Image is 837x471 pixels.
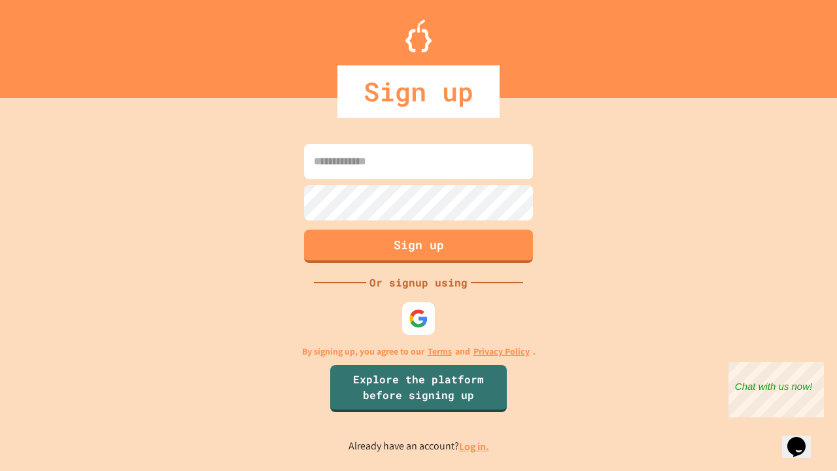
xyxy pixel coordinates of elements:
a: Privacy Policy [473,345,530,358]
iframe: chat widget [728,362,824,417]
img: google-icon.svg [409,309,428,328]
div: Or signup using [366,275,471,290]
div: Sign up [337,65,500,118]
a: Log in. [459,440,489,453]
img: Logo.svg [405,20,432,52]
a: Explore the platform before signing up [330,365,507,412]
a: Terms [428,345,452,358]
p: Already have an account? [349,438,489,455]
button: Sign up [304,230,533,263]
iframe: chat widget [782,419,824,458]
p: By signing up, you agree to our and . [302,345,536,358]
